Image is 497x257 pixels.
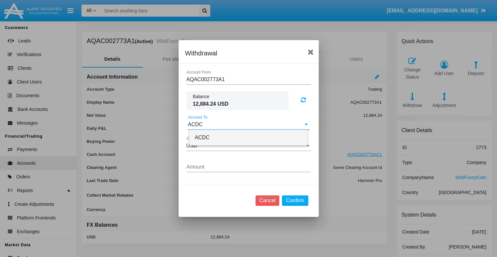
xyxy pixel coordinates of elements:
[186,143,197,148] span: USD
[193,100,282,108] span: 12,884.24 USD
[195,135,209,140] span: ACDC
[185,48,312,58] div: Withdrawal
[256,195,280,206] button: Cancel
[282,195,308,206] button: Confirm
[193,93,282,100] span: Balance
